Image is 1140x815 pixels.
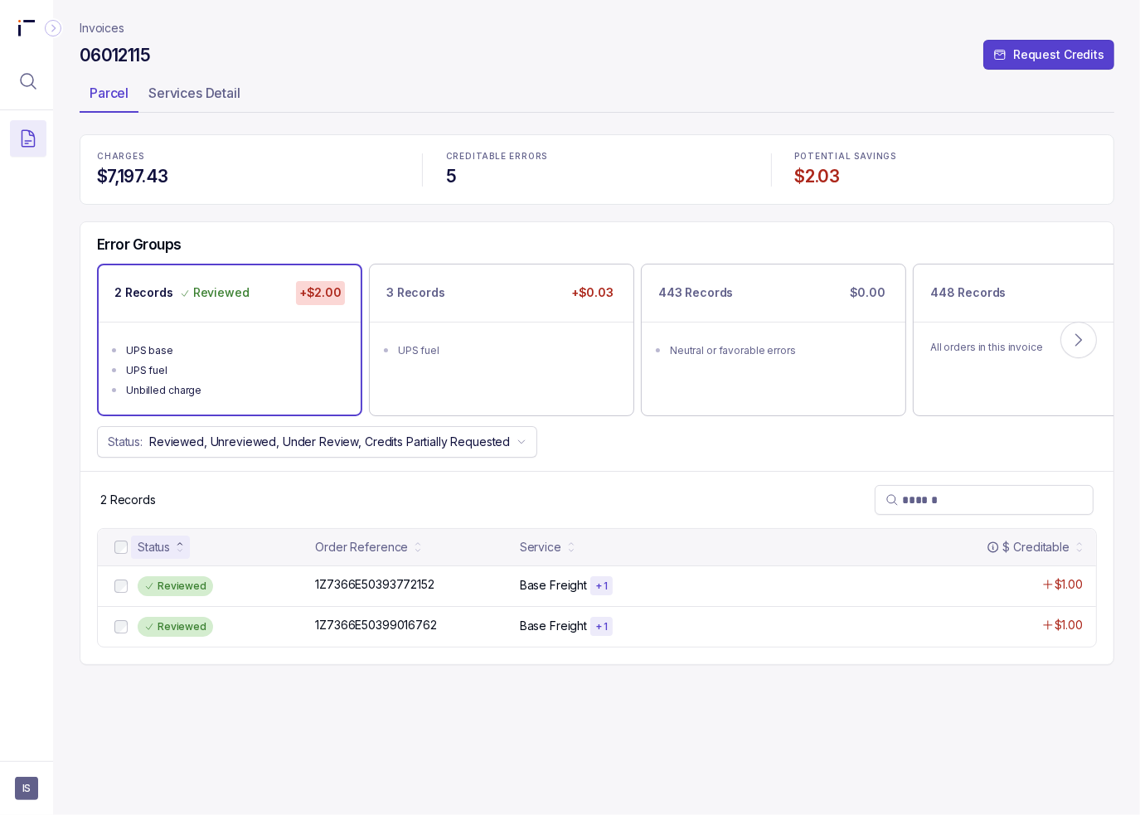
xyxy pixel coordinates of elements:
[126,342,343,359] div: UPS base
[315,576,434,593] p: 1Z7366E50393772152
[80,20,124,36] nav: breadcrumb
[398,342,615,359] div: UPS fuel
[97,426,537,458] button: Status:Reviewed, Unreviewed, Under Review, Credits Partially Requested
[193,284,250,301] p: Reviewed
[80,44,150,67] h4: 06012115
[97,152,399,162] p: CHARGES
[80,80,138,113] li: Tab Parcel
[520,577,587,594] p: Base Freight
[520,618,587,634] p: Base Freight
[568,281,617,304] p: +$0.03
[847,281,889,304] p: $0.00
[90,83,129,103] p: Parcel
[10,120,46,157] button: Menu Icon Button DocumentTextIcon
[108,434,143,450] p: Status:
[1013,46,1104,63] p: Request Credits
[795,152,1097,162] p: POTENTIAL SAVINGS
[149,434,510,450] p: Reviewed, Unreviewed, Under Review, Credits Partially Requested
[386,284,445,301] p: 3 Records
[670,342,887,359] div: Neutral or favorable errors
[446,165,748,188] h4: 5
[138,576,213,596] div: Reviewed
[987,539,1070,555] div: $ Creditable
[983,40,1114,70] button: Request Credits
[100,492,156,508] p: 2 Records
[80,80,1114,113] ul: Tab Group
[595,620,608,633] p: + 1
[43,18,63,38] div: Collapse Icon
[1055,617,1083,633] p: $1.00
[97,235,182,254] h5: Error Groups
[126,362,343,379] div: UPS fuel
[148,83,240,103] p: Services Detail
[97,165,399,188] h4: $7,197.43
[795,165,1097,188] h4: $2.03
[520,539,561,555] div: Service
[1055,576,1083,593] p: $1.00
[114,541,128,554] input: checkbox-checkbox
[296,281,345,304] p: +$2.00
[15,777,38,800] button: User initials
[114,284,173,301] p: 2 Records
[446,152,748,162] p: CREDITABLE ERRORS
[138,539,170,555] div: Status
[114,620,128,633] input: checkbox-checkbox
[100,492,156,508] div: Remaining page entries
[930,284,1006,301] p: 448 Records
[595,580,608,593] p: + 1
[126,382,343,399] div: Unbilled charge
[80,20,124,36] a: Invoices
[138,80,250,113] li: Tab Services Detail
[315,617,436,633] p: 1Z7366E50399016762
[10,63,46,99] button: Menu Icon Button MagnifyingGlassIcon
[138,617,213,637] div: Reviewed
[658,284,733,301] p: 443 Records
[315,539,408,555] div: Order Reference
[114,580,128,593] input: checkbox-checkbox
